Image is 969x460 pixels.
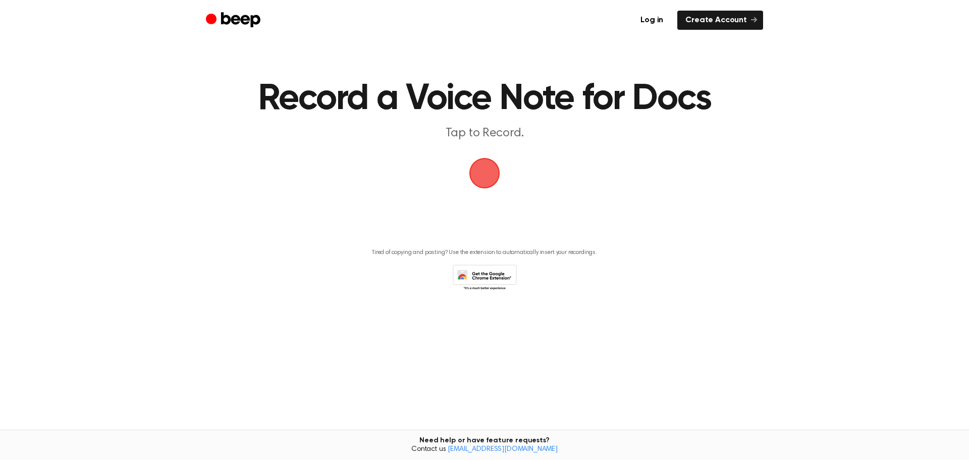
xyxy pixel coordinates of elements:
[448,446,558,453] a: [EMAIL_ADDRESS][DOMAIN_NAME]
[469,158,500,188] button: Beep Logo
[226,81,743,117] h1: Record a Voice Note for Docs
[291,125,678,142] p: Tap to Record.
[677,11,763,30] a: Create Account
[632,11,671,30] a: Log in
[6,445,963,454] span: Contact us
[206,11,263,30] a: Beep
[372,249,597,257] p: Tired of copying and pasting? Use the extension to automatically insert your recordings.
